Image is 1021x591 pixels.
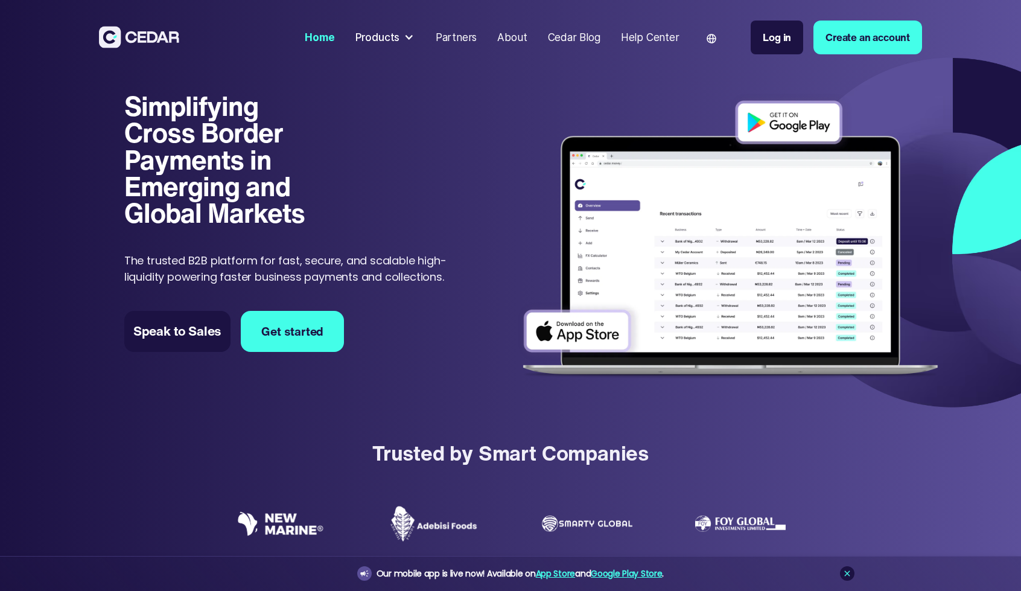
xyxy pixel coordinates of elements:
[235,511,326,535] img: New Marine logo
[542,516,632,532] img: Smarty Global logo
[514,92,947,388] img: Dashboard of transactions
[124,252,462,285] p: The trusted B2B platform for fast, secure, and scalable high-liquidity powering faster business p...
[389,505,479,543] img: Adebisi Foods logo
[707,34,716,43] img: world icon
[615,24,684,51] a: Help Center
[350,25,420,51] div: Products
[430,24,482,51] a: Partners
[355,30,400,45] div: Products
[621,30,679,45] div: Help Center
[124,93,327,227] h1: Simplifying Cross Border Payments in Emerging and Global Markets
[695,516,786,532] img: Foy Global Investments Limited Logo
[763,30,791,45] div: Log in
[751,21,803,54] a: Log in
[492,24,532,51] a: About
[813,21,922,54] a: Create an account
[241,311,344,352] a: Get started
[497,30,527,45] div: About
[124,311,231,352] a: Speak to Sales
[542,24,605,51] a: Cedar Blog
[305,30,334,45] div: Home
[300,24,340,51] a: Home
[548,30,600,45] div: Cedar Blog
[436,30,477,45] div: Partners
